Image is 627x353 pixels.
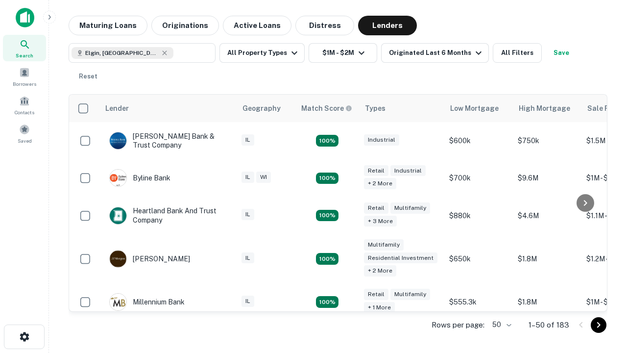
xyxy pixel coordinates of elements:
div: IL [241,172,254,183]
td: $1.8M [513,283,581,321]
div: High Mortgage [519,102,570,114]
div: Matching Properties: 28, hasApolloMatch: undefined [316,135,338,147]
a: Search [3,35,46,61]
span: Contacts [15,108,34,116]
td: $555.3k [444,283,513,321]
div: [PERSON_NAME] [109,250,190,268]
button: $1M - $2M [309,43,377,63]
td: $750k [513,122,581,159]
th: Types [359,95,444,122]
div: Matching Properties: 19, hasApolloMatch: undefined [316,173,338,184]
div: Types [365,102,386,114]
a: Borrowers [3,63,46,90]
div: Originated Last 6 Months [389,47,484,59]
div: Multifamily [390,202,430,214]
div: Retail [364,289,388,300]
div: [PERSON_NAME] Bank & Trust Company [109,132,227,150]
div: Retail [364,165,388,176]
th: Capitalize uses an advanced AI algorithm to match your search with the best lender. The match sco... [295,95,359,122]
button: Reset [72,67,104,86]
button: Lenders [358,16,417,35]
div: Matching Properties: 16, hasApolloMatch: undefined [316,296,338,308]
div: + 2 more [364,265,396,277]
div: Matching Properties: 25, hasApolloMatch: undefined [316,253,338,265]
div: Geography [242,102,281,114]
img: picture [110,251,126,267]
th: Geography [237,95,295,122]
td: $600k [444,122,513,159]
img: picture [110,207,126,224]
td: $880k [444,197,513,234]
button: Save your search to get updates of matches that match your search criteria. [546,43,577,63]
span: Borrowers [13,80,36,88]
button: All Property Types [219,43,305,63]
img: picture [110,132,126,149]
div: + 3 more [364,216,397,227]
div: Multifamily [390,289,430,300]
div: + 1 more [364,302,395,313]
th: Lender [99,95,237,122]
button: All Filters [493,43,542,63]
a: Contacts [3,92,46,118]
div: IL [241,252,254,264]
img: capitalize-icon.png [16,8,34,27]
div: + 2 more [364,178,396,189]
span: Saved [18,137,32,145]
div: Retail [364,202,388,214]
td: $1.8M [513,234,581,284]
td: $700k [444,159,513,197]
button: Go to next page [591,317,606,333]
th: High Mortgage [513,95,581,122]
div: WI [256,172,271,183]
button: Maturing Loans [69,16,147,35]
div: Matching Properties: 19, hasApolloMatch: undefined [316,210,338,222]
div: IL [241,209,254,220]
div: Byline Bank [109,169,170,187]
div: Capitalize uses an advanced AI algorithm to match your search with the best lender. The match sco... [301,103,352,114]
h6: Match Score [301,103,350,114]
p: 1–50 of 183 [529,319,569,331]
div: 50 [488,318,513,332]
img: picture [110,170,126,186]
img: picture [110,294,126,310]
button: Distress [295,16,354,35]
div: IL [241,134,254,146]
div: Industrial [390,165,426,176]
iframe: Chat Widget [578,243,627,290]
button: Active Loans [223,16,291,35]
div: Residential Investment [364,252,437,264]
th: Low Mortgage [444,95,513,122]
button: Originated Last 6 Months [381,43,489,63]
div: Heartland Bank And Trust Company [109,206,227,224]
div: Low Mortgage [450,102,499,114]
button: Originations [151,16,219,35]
td: $9.6M [513,159,581,197]
td: $4.6M [513,197,581,234]
a: Saved [3,120,46,147]
div: Millennium Bank [109,293,185,311]
span: Elgin, [GEOGRAPHIC_DATA], [GEOGRAPHIC_DATA] [85,49,159,57]
span: Search [16,51,33,59]
p: Rows per page: [432,319,484,331]
div: Lender [105,102,129,114]
td: $650k [444,234,513,284]
div: Multifamily [364,239,404,251]
div: IL [241,296,254,307]
div: Industrial [364,134,399,146]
